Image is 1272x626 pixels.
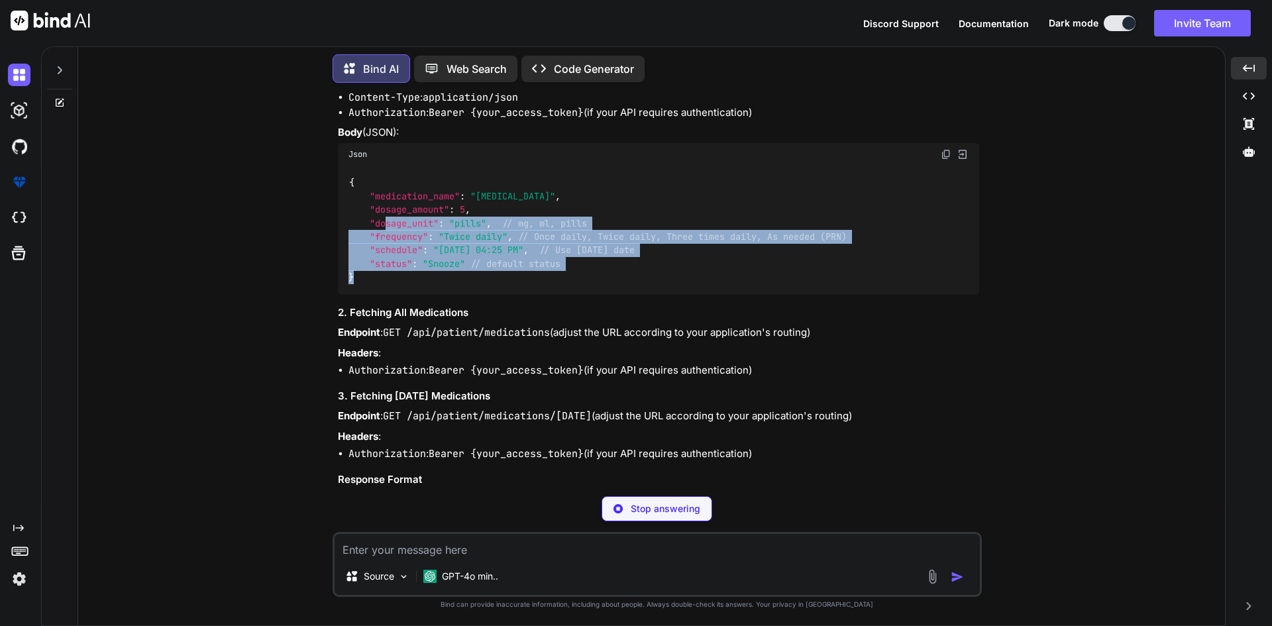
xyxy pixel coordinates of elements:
[348,105,979,121] li: : (if your API requires authentication)
[348,91,420,104] code: Content-Type
[460,204,465,216] span: 5
[338,346,979,361] p: :
[449,217,486,229] span: "pills"
[465,204,470,216] span: ,
[338,409,380,422] strong: Endpoint
[364,570,394,583] p: Source
[449,204,454,216] span: :
[338,472,979,488] h3: Response Format
[8,171,30,193] img: premium
[486,217,492,229] span: ,
[8,99,30,122] img: darkAi-studio
[348,272,354,284] span: }
[383,409,592,423] code: GET /api/patient/medications/[DATE]
[957,148,969,160] img: Open in Browser
[8,64,30,86] img: darkChat
[338,305,979,321] h3: 2. Fetching All Medications
[338,326,380,339] strong: Endpoint
[1049,17,1098,30] span: Dark mode
[941,149,951,160] img: copy
[523,244,529,256] span: ,
[370,258,412,270] span: "status"
[338,346,378,359] strong: Headers
[518,231,847,242] span: // Once daily, Twice daily, Three times daily, As needed (PRN)
[8,207,30,229] img: cloudideIcon
[383,326,550,339] code: GET /api/patient/medications
[333,600,982,609] p: Bind can provide inaccurate information, including about people. Always double-check its answers....
[1154,10,1251,36] button: Invite Team
[363,61,399,77] p: Bind AI
[348,364,426,377] code: Authorization
[925,569,940,584] img: attachment
[370,231,428,242] span: "frequency"
[447,61,507,77] p: Web Search
[370,217,439,229] span: "dosage_unit"
[423,91,518,104] code: application/json
[423,570,437,583] img: GPT-4o mini
[348,447,426,460] code: Authorization
[423,244,428,256] span: :
[951,570,964,584] img: icon
[338,125,979,140] p: (JSON):
[863,18,939,29] span: Discord Support
[348,149,367,160] span: Json
[439,231,507,242] span: "Twice daily"
[412,258,417,270] span: :
[442,570,498,583] p: GPT-4o min..
[555,190,560,202] span: ,
[338,409,979,424] p: : (adjust the URL according to your application's routing)
[370,244,423,256] span: "schedule"
[959,17,1029,30] button: Documentation
[349,177,354,189] span: {
[348,90,979,105] li: :
[460,190,465,202] span: :
[348,446,979,462] li: : (if your API requires authentication)
[959,18,1029,29] span: Documentation
[502,217,587,229] span: // mg, ml, pills
[470,258,560,270] span: // default status
[429,364,584,377] code: Bearer {your_access_token}
[398,571,409,582] img: Pick Models
[507,231,513,242] span: ,
[631,502,700,515] p: Stop answering
[429,447,584,460] code: Bearer {your_access_token}
[423,258,465,270] span: "Snooze"
[470,190,555,202] span: "[MEDICAL_DATA]"
[338,430,378,443] strong: Headers
[370,190,460,202] span: "medication_name"
[11,11,90,30] img: Bind AI
[338,389,979,404] h3: 3. Fetching [DATE] Medications
[348,106,426,119] code: Authorization
[863,17,939,30] button: Discord Support
[433,244,523,256] span: "[DATE] 04:25 PM"
[370,204,449,216] span: "dosage_amount"
[338,126,362,138] strong: Body
[348,363,979,378] li: : (if your API requires authentication)
[338,325,979,340] p: : (adjust the URL according to your application's routing)
[439,217,444,229] span: :
[8,568,30,590] img: settings
[8,135,30,158] img: githubDark
[428,231,433,242] span: :
[338,429,979,444] p: :
[554,61,634,77] p: Code Generator
[429,106,584,119] code: Bearer {your_access_token}
[539,244,635,256] span: // Use [DATE] date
